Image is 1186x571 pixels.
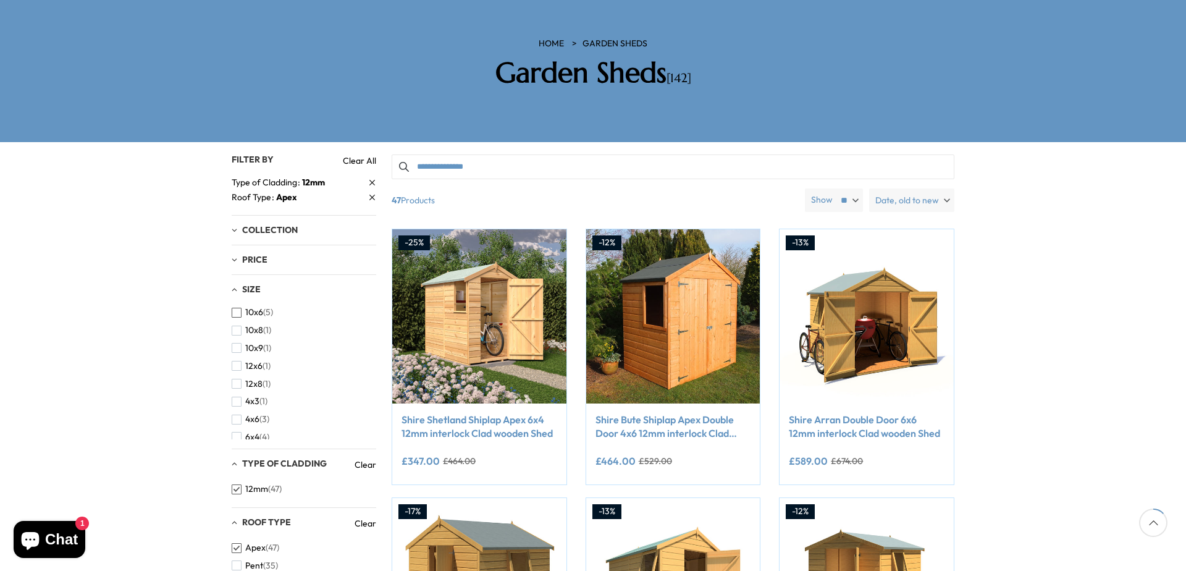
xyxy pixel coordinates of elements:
[789,413,944,441] a: Shire Arran Double Door 6x6 12mm interlock Clad wooden Shed
[242,224,298,235] span: Collection
[232,339,271,357] button: 10x9
[232,410,269,428] button: 4x6
[245,307,263,318] span: 10x6
[232,321,271,339] button: 10x8
[402,413,557,441] a: Shire Shetland Shiplap Apex 6x4 12mm interlock Clad wooden Shed
[667,70,691,86] span: [142]
[245,414,259,425] span: 4x6
[245,361,263,371] span: 12x6
[259,414,269,425] span: (3)
[232,375,271,393] button: 12x8
[402,456,440,466] ins: £347.00
[302,177,325,188] span: 12mm
[276,192,297,203] span: Apex
[831,457,863,465] del: £674.00
[263,307,273,318] span: (5)
[387,188,800,212] span: Products
[245,560,263,571] span: Pent
[10,521,89,561] inbox-online-store-chat: Shopify online store chat
[263,361,271,371] span: (1)
[242,284,261,295] span: Size
[242,517,291,528] span: Roof Type
[443,457,476,465] del: £464.00
[232,303,273,321] button: 10x6
[392,154,954,179] input: Search products
[595,413,751,441] a: Shire Bute Shiplap Apex Double Door 4x6 12mm interlock Clad wooden Shed
[232,480,282,498] button: 12mm
[786,504,815,519] div: -12%
[232,539,279,557] button: Apex
[786,235,815,250] div: -13%
[398,504,427,519] div: -17%
[780,229,954,404] img: Shire Arran Double Door 6x6 12mm interlock Clad wooden Shed - Best Shed
[592,504,621,519] div: -13%
[869,188,954,212] label: Date, old to new
[245,379,263,389] span: 12x8
[245,484,268,494] span: 12mm
[232,154,274,165] span: Filter By
[232,428,269,446] button: 6x4
[592,235,621,250] div: -12%
[263,325,271,336] span: (1)
[245,432,259,442] span: 6x4
[263,560,278,571] span: (35)
[245,325,263,336] span: 10x8
[266,543,279,553] span: (47)
[263,343,271,353] span: (1)
[259,432,269,442] span: (4)
[245,396,259,407] span: 4x3
[398,235,430,250] div: -25%
[245,543,266,553] span: Apex
[811,194,833,206] label: Show
[343,154,376,167] a: Clear All
[539,38,564,50] a: HOME
[245,343,263,353] span: 10x9
[355,517,376,530] a: Clear
[232,357,271,375] button: 12x6
[259,396,267,407] span: (1)
[639,457,672,465] del: £529.00
[242,254,267,265] span: Price
[417,56,769,90] h2: Garden Sheds
[875,188,939,212] span: Date, old to new
[595,456,636,466] ins: £464.00
[392,188,401,212] b: 47
[232,191,276,204] span: Roof Type
[268,484,282,494] span: (47)
[232,176,302,189] span: Type of Cladding
[232,392,267,410] button: 4x3
[242,458,327,469] span: Type of Cladding
[263,379,271,389] span: (1)
[789,456,828,466] ins: £589.00
[582,38,647,50] a: Garden Sheds
[355,459,376,471] a: Clear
